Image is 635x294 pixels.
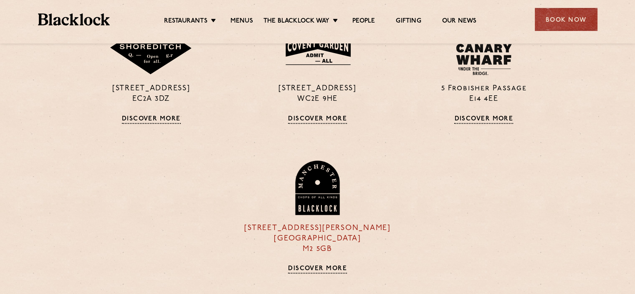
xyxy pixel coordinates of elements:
[456,21,512,75] img: BL_CW_Logo_Website.svg
[442,17,477,26] a: Our News
[263,17,329,26] a: The Blacklock Way
[294,161,341,215] img: BL_Manchester_Logo-bleed.png
[164,17,207,26] a: Restaurants
[535,8,597,31] div: Book Now
[230,17,253,26] a: Menus
[109,21,193,75] img: Shoreditch-stamp-v2-default.svg
[240,84,394,105] p: [STREET_ADDRESS] WC2E 9HE
[288,115,347,124] a: Discover More
[240,223,394,255] p: [STREET_ADDRESS][PERSON_NAME] [GEOGRAPHIC_DATA] M2 5GB
[352,17,375,26] a: People
[38,13,110,26] img: BL_Textured_Logo-footer-cropped.svg
[407,84,561,105] p: 5 Frobisher Passage E14 4EE
[277,26,358,70] img: BLA_1470_CoventGarden_Website_Solid.svg
[74,84,228,105] p: [STREET_ADDRESS] EC2A 3DZ
[454,115,513,124] a: Discover More
[122,115,181,124] a: Discover More
[396,17,421,26] a: Gifting
[288,265,347,274] a: Discover More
